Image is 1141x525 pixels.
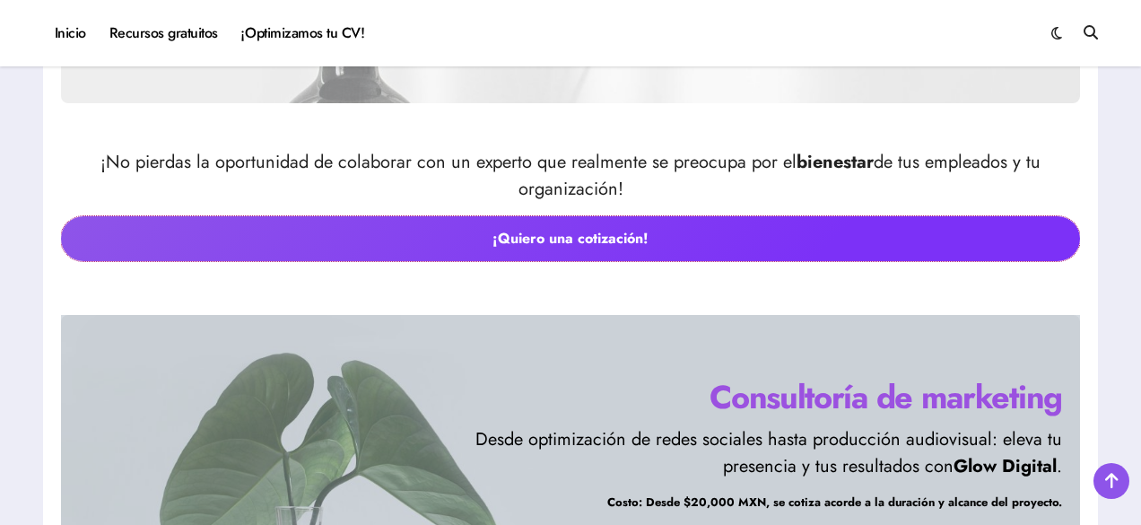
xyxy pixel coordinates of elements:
strong: Costo: Desde $20,000 MXN, se cotiza acorde a la duración y alcance del proyecto. [607,494,1062,511]
a: Inicio [43,9,98,57]
strong: Consultoría de marketing [710,373,1062,420]
a: Recursos gratuitos [98,9,230,57]
strong: bienestar [797,149,874,175]
a: ¡Optimizamos tu CV! [230,9,376,57]
p: Desde optimización de redes sociales hasta producción audiovisual: eleva tu presencia y tus resul... [431,426,1062,480]
strong: Glow Digital [954,453,1057,479]
p: ¡No pierdas la oportunidad de colaborar con un experto que realmente se preocupa por el de tus em... [61,149,1080,203]
a: ¡Quiero una cotización! [61,216,1080,261]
